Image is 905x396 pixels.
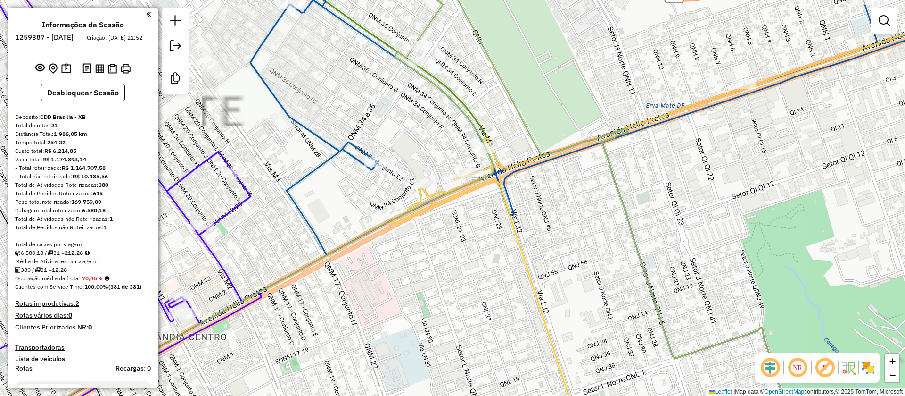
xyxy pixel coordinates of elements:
[765,388,805,395] a: OpenStreetMap
[15,267,21,273] i: Total de Atividades
[62,164,106,171] strong: R$ 1.164.707,58
[54,130,87,137] strong: 1.986,05 km
[105,276,109,281] em: Média calculada utilizando a maior ocupação (%Peso ou %Cubagem) de cada rota da sessão. Rotas cro...
[15,147,151,155] div: Custo total:
[15,240,151,249] div: Total de caixas por viagem:
[707,388,905,396] div: Map data © contributors,© 2025 TomTom, Microsoft
[15,312,151,320] h4: Rotas vários dias:
[82,207,106,214] strong: 6.580,18
[15,275,80,282] span: Ocupação média da frota:
[47,139,66,146] strong: 254:32
[85,250,90,256] i: Meta Caixas/viagem: 203,90 Diferença: 8,36
[841,360,856,375] img: Fluxo de ruas
[759,356,782,379] span: Ocultar deslocamento
[40,113,86,120] strong: CDD Brasilia - XB
[52,266,67,273] strong: 12,26
[15,33,74,42] h6: 1259387 - [DATE]
[875,11,894,30] a: Exibir filtros
[75,299,79,308] strong: 2
[93,190,103,197] strong: 615
[15,206,151,215] div: Cubagem total roteirizado:
[15,164,151,172] div: - Total roteirizado:
[15,355,151,363] h4: Lista de veículos
[814,356,836,379] span: Exibir rótulo
[146,8,151,19] a: Clique aqui para minimizar o painel
[15,364,33,372] a: Rotas
[15,249,151,257] div: 6.580,18 / 31 =
[34,267,41,273] i: Total de rotas
[885,368,899,382] a: Zoom out
[68,311,72,320] strong: 0
[166,69,185,90] a: Criar modelo
[15,198,151,206] div: Peso total roteirizado:
[15,121,151,130] div: Total de rotas:
[41,84,125,101] button: Desbloquear Sessão
[786,356,809,379] span: Ocultar NR
[15,172,151,181] div: - Total não roteirizado:
[51,122,58,129] strong: 31
[88,323,92,331] strong: 0
[15,138,151,147] div: Tempo total:
[108,283,141,290] strong: (381 de 381)
[33,61,47,76] button: Exibir sessão original
[408,57,431,66] div: Atividade não roteirizada - MERCONORTE GENEROS A
[106,62,119,76] button: Visualizar Romaneio
[71,198,101,205] strong: 169.759,09
[861,360,876,375] img: Exibir/Ocultar setores
[15,223,151,232] div: Total de Pedidos não Roteirizados:
[83,34,146,42] div: Criação: [DATE] 21:52
[15,300,151,308] h4: Rotas improdutivas:
[47,61,59,76] button: Centralizar mapa no depósito ou ponto de apoio
[15,250,21,256] i: Cubagem total roteirizado
[15,155,151,164] div: Valor total:
[166,11,185,33] a: Nova sessão e pesquisa
[15,283,84,290] span: Clientes com Service Time:
[885,354,899,368] a: Zoom in
[109,215,113,222] strong: 1
[15,344,151,352] h4: Transportadoras
[15,113,151,121] div: Depósito:
[15,266,151,274] div: 380 / 31 =
[65,249,83,256] strong: 212,26
[73,173,108,180] strong: R$ 10.185,56
[84,283,108,290] strong: 100,00%
[119,62,132,76] button: Imprimir Rotas
[44,147,76,154] strong: R$ 6.214,85
[15,257,151,266] div: Média de Atividades por viagem:
[104,224,107,231] strong: 1
[99,181,108,188] strong: 380
[15,215,151,223] div: Total de Atividades não Roteirizadas:
[47,250,53,256] i: Total de rotas
[93,62,106,75] button: Visualizar relatório de Roteirização
[42,156,86,163] strong: R$ 1.174.893,14
[59,61,73,76] button: Painel de Sugestão
[15,130,151,138] div: Distância Total:
[15,181,151,189] div: Total de Atividades Roteirizadas:
[81,61,93,76] button: Logs desbloquear sessão
[42,20,124,29] h4: Informações da Sessão
[82,275,103,282] strong: 70,45%
[15,189,151,198] div: Total de Pedidos Roteirizados:
[889,355,896,367] span: +
[709,388,732,395] a: Leaflet
[115,364,151,372] h4: Recargas: 0
[733,388,735,395] span: |
[15,323,151,331] h4: Clientes Priorizados NR:
[166,36,185,58] a: Exportar sessão
[889,369,896,381] span: −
